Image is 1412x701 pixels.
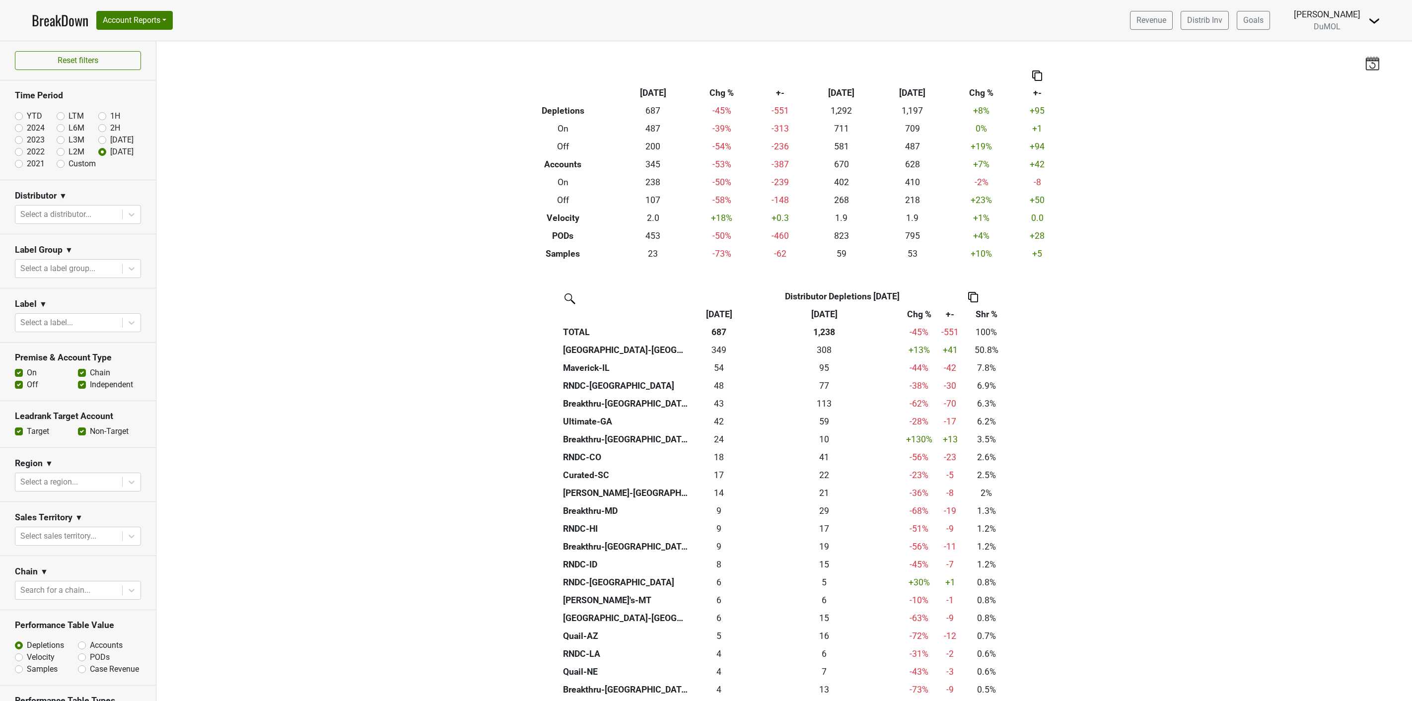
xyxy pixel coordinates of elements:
[691,305,747,323] th: Aug '25: activate to sort column ascending
[747,502,901,520] th: 28.500
[747,323,901,341] th: 1,238
[877,138,948,155] td: 487
[15,512,72,523] h3: Sales Territory
[689,120,755,138] td: -39 %
[27,146,45,158] label: 2022
[509,191,618,209] th: Off
[806,245,877,263] td: 59
[939,451,961,464] div: -23
[747,538,901,556] th: 19.336
[509,209,618,227] th: Velocity
[963,430,1010,448] td: 3.5%
[877,191,948,209] td: 218
[755,155,806,173] td: -387
[901,663,937,681] td: -43 %
[948,191,1015,209] td: +23 %
[901,502,937,520] td: -68 %
[1015,102,1060,120] td: +95
[901,591,937,609] td: -10 %
[747,377,901,395] th: 77.167
[617,102,688,120] td: 687
[750,415,899,428] div: 59
[693,344,745,356] div: 349
[15,458,43,469] h3: Region
[939,397,961,410] div: -70
[693,451,745,464] div: 18
[755,245,806,263] td: -62
[689,84,755,102] th: Chg %
[1015,209,1060,227] td: 0.0
[963,502,1010,520] td: 1.3%
[939,504,961,517] div: -19
[750,558,899,571] div: 15
[90,425,129,437] label: Non-Target
[691,323,747,341] th: 687
[1015,120,1060,138] td: +1
[806,227,877,245] td: 823
[747,591,901,609] th: 6.330
[693,469,745,482] div: 17
[693,576,745,589] div: 6
[948,102,1015,120] td: +8 %
[877,209,948,227] td: 1.9
[939,665,961,678] div: -3
[937,305,963,323] th: +-: activate to sort column ascending
[750,612,899,625] div: 15
[747,627,901,645] th: 16.167
[693,361,745,374] div: 54
[617,84,688,102] th: [DATE]
[617,173,688,191] td: 238
[755,120,806,138] td: -313
[901,413,937,430] td: -28 %
[15,411,141,421] h3: Leadrank Target Account
[755,84,806,102] th: +-
[755,138,806,155] td: -236
[755,102,806,120] td: -551
[561,377,691,395] th: RNDC-[GEOGRAPHIC_DATA]
[691,377,747,395] td: 47.666
[110,122,120,134] label: 2H
[561,305,691,323] th: &nbsp;: activate to sort column ascending
[691,484,747,502] td: 13.51
[747,341,901,359] th: 307.832
[901,573,937,591] td: +30 %
[561,591,691,609] th: [PERSON_NAME]'s-MT
[15,51,141,70] button: Reset filters
[69,158,96,170] label: Custom
[901,448,937,466] td: -56 %
[617,138,688,155] td: 200
[693,379,745,392] div: 48
[509,155,618,173] th: Accounts
[75,512,83,524] span: ▼
[691,627,747,645] td: 4.5
[65,244,73,256] span: ▼
[750,451,899,464] div: 41
[948,209,1015,227] td: +1 %
[939,522,961,535] div: -9
[901,305,937,323] th: Chg %: activate to sort column ascending
[901,627,937,645] td: -72 %
[963,663,1010,681] td: 0.6%
[561,395,691,413] th: Breakthru-[GEOGRAPHIC_DATA]
[1015,227,1060,245] td: +28
[948,120,1015,138] td: 0 %
[1294,8,1360,21] div: [PERSON_NAME]
[689,245,755,263] td: -73 %
[691,448,747,466] td: 18.167
[90,367,110,379] label: Chain
[750,379,899,392] div: 77
[747,556,901,573] th: 14.666
[939,540,961,553] div: -11
[948,245,1015,263] td: +10 %
[806,173,877,191] td: 402
[750,665,899,678] div: 7
[963,341,1010,359] td: 50.8%
[691,341,747,359] td: 349
[693,612,745,625] div: 6
[877,227,948,245] td: 795
[691,591,747,609] td: 5.67
[901,556,937,573] td: -45 %
[877,173,948,191] td: 410
[27,379,38,391] label: Off
[509,138,618,155] th: Off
